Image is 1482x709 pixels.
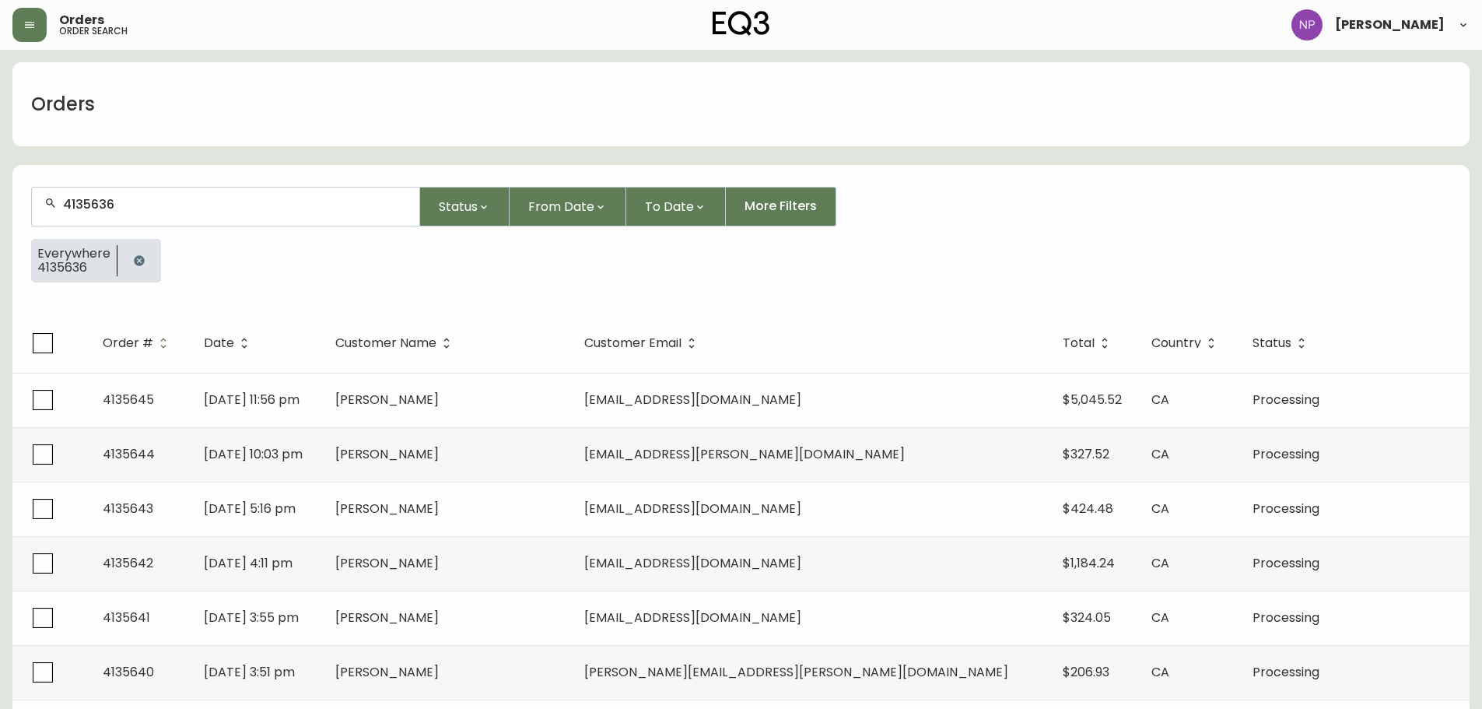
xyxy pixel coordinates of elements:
button: From Date [510,187,626,226]
img: 50f1e64a3f95c89b5c5247455825f96f [1291,9,1323,40]
span: $327.52 [1063,445,1109,463]
span: Country [1151,336,1221,350]
span: Date [204,336,254,350]
span: Country [1151,339,1201,348]
span: $424.48 [1063,500,1113,518]
span: CA [1151,554,1169,572]
span: [PERSON_NAME] [335,445,439,463]
span: [PERSON_NAME] [1335,19,1445,31]
span: Total [1063,339,1095,348]
span: [EMAIL_ADDRESS][DOMAIN_NAME] [584,500,801,518]
span: [DATE] 3:51 pm [204,663,295,681]
span: Status [1253,336,1312,350]
span: 4135644 [103,445,155,463]
span: CA [1151,391,1169,409]
span: [PERSON_NAME] [335,391,439,409]
span: [EMAIL_ADDRESS][DOMAIN_NAME] [584,609,801,627]
span: To Date [645,197,694,216]
span: Total [1063,336,1115,350]
span: [PERSON_NAME] [335,554,439,572]
span: Order # [103,336,173,350]
h1: Orders [31,91,95,118]
h5: order search [59,26,128,36]
span: [PERSON_NAME] [335,663,439,681]
span: CA [1151,609,1169,627]
span: [PERSON_NAME][EMAIL_ADDRESS][PERSON_NAME][DOMAIN_NAME] [584,663,1008,681]
span: [DATE] 3:55 pm [204,609,299,627]
span: $5,045.52 [1063,391,1122,409]
button: More Filters [726,187,836,226]
input: Search [63,197,407,212]
span: [DATE] 4:11 pm [204,554,293,572]
span: Processing [1253,663,1319,681]
span: $206.93 [1063,663,1109,681]
span: $1,184.24 [1063,554,1115,572]
span: Status [439,197,478,216]
span: Processing [1253,391,1319,409]
span: [PERSON_NAME] [335,609,439,627]
button: Status [420,187,510,226]
span: Customer Name [335,336,457,350]
span: Status [1253,339,1291,348]
span: $324.05 [1063,609,1111,627]
span: Everywhere [37,247,110,261]
span: Processing [1253,445,1319,463]
span: Processing [1253,554,1319,572]
span: CA [1151,500,1169,518]
span: [DATE] 11:56 pm [204,391,300,409]
span: 4135642 [103,554,153,572]
span: Processing [1253,609,1319,627]
span: Customer Email [584,339,681,348]
span: Customer Name [335,339,436,348]
span: CA [1151,663,1169,681]
span: Processing [1253,500,1319,518]
span: 4135643 [103,500,153,518]
span: [EMAIL_ADDRESS][PERSON_NAME][DOMAIN_NAME] [584,445,905,463]
span: Orders [59,14,104,26]
span: [DATE] 10:03 pm [204,445,303,463]
span: [DATE] 5:16 pm [204,500,296,518]
span: [EMAIL_ADDRESS][DOMAIN_NAME] [584,554,801,572]
span: More Filters [745,198,817,215]
span: From Date [528,197,594,216]
span: 4135645 [103,391,154,409]
span: Date [204,339,234,348]
span: CA [1151,445,1169,463]
img: logo [713,11,770,36]
span: [EMAIL_ADDRESS][DOMAIN_NAME] [584,391,801,409]
span: Customer Email [584,336,702,350]
button: To Date [626,187,726,226]
span: [PERSON_NAME] [335,500,439,518]
span: 4135636 [37,261,110,275]
span: 4135640 [103,663,154,681]
span: 4135641 [103,609,150,627]
span: Order # [103,339,153,348]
